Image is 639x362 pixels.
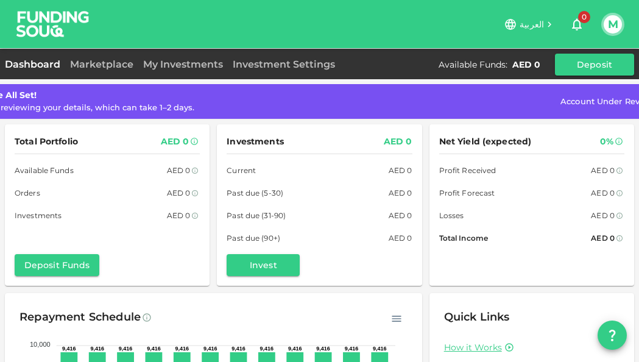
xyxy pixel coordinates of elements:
div: Repayment Schedule [19,308,141,327]
div: AED 0 [167,186,191,199]
div: AED 0 [161,134,189,149]
span: العربية [520,19,544,30]
div: 0% [600,134,613,149]
span: Profit Received [439,164,496,177]
span: Losses [439,209,464,222]
a: How it Works [444,342,502,353]
span: Total Portfolio [15,134,78,149]
div: AED 0 [389,186,412,199]
button: Deposit [555,54,634,76]
span: Profit Forecast [439,186,495,199]
a: My Investments [138,59,228,70]
a: Investment Settings [228,59,340,70]
a: Dashboard [5,59,65,70]
div: AED 0 [389,209,412,222]
button: 0 [565,12,589,37]
div: AED 0 [389,164,412,177]
span: Past due (5-30) [227,186,283,199]
button: Invest [227,254,300,276]
span: Quick Links [444,310,510,324]
div: AED 0 [591,164,615,177]
span: Available Funds [15,164,74,177]
span: Past due (90+) [227,232,280,244]
div: AED 0 [389,232,412,244]
span: Investments [227,134,283,149]
div: AED 0 [591,232,615,244]
div: AED 0 [167,209,191,222]
span: Past due (31-90) [227,209,286,222]
span: Orders [15,186,40,199]
span: Net Yield (expected) [439,134,532,149]
div: AED 0 [591,209,615,222]
span: Total Income [439,232,488,244]
div: AED 0 [591,186,615,199]
span: Current [227,164,256,177]
div: Available Funds : [439,59,507,71]
span: Investments [15,209,62,222]
button: M [604,15,622,34]
div: AED 0 [384,134,412,149]
tspan: 10,000 [30,340,51,347]
button: question [598,321,627,350]
div: AED 0 [512,59,540,71]
button: Deposit Funds [15,254,99,276]
div: AED 0 [167,164,191,177]
a: Marketplace [65,59,138,70]
span: 0 [578,11,590,23]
